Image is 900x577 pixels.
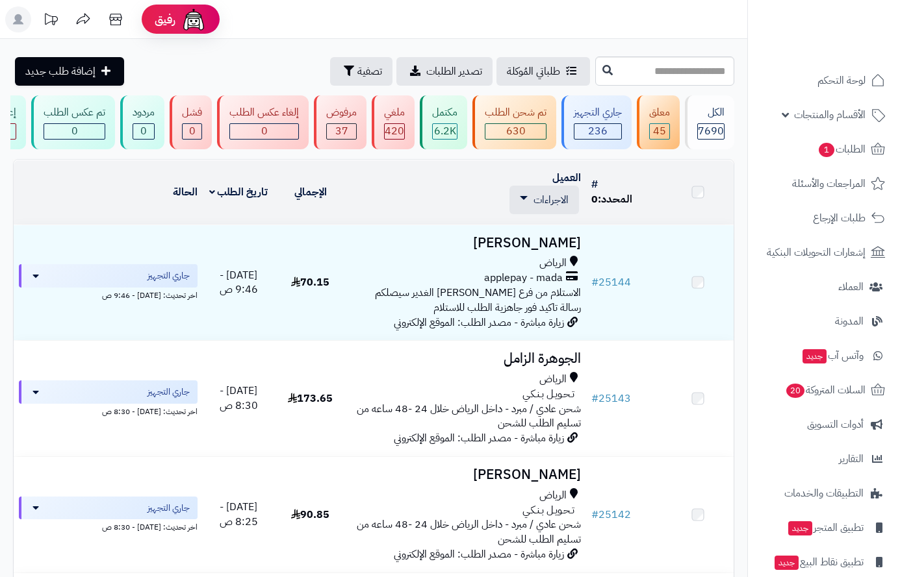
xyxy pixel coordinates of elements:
[534,192,569,208] span: الاجراءات
[133,105,155,120] div: مردود
[756,271,892,302] a: العملاء
[155,12,175,27] span: رفيق
[756,168,892,199] a: المراجعات والأسئلة
[819,143,834,157] span: 1
[792,175,866,193] span: المراجعات والأسئلة
[835,312,864,330] span: المدونة
[148,269,190,282] span: جاري التجهيز
[496,57,590,86] a: طلباتي المُوكلة
[394,315,564,330] span: زيارة مباشرة - مصدر الطلب: الموقع الإلكتروني
[756,203,892,234] a: طلبات الإرجاع
[485,105,546,120] div: تم شحن الطلب
[807,415,864,434] span: أدوات التسويق
[591,275,598,290] span: #
[539,488,567,503] span: الرياض
[384,105,405,120] div: ملغي
[229,105,299,120] div: إلغاء عكس الطلب
[148,386,190,399] span: جاري التجهيز
[785,381,866,399] span: السلات المتروكة
[756,134,892,165] a: الطلبات1
[220,267,258,298] span: [DATE] - 9:46 ص
[394,430,564,446] span: زيارة مباشرة - مصدر الطلب: الموقع الإلكتروني
[396,57,493,86] a: تصدير الطلبات
[209,184,268,200] a: تاريخ الطلب
[817,71,866,90] span: لوحة التحكم
[839,450,864,468] span: التقارير
[784,484,864,502] span: التطبيقات والخدمات
[357,401,581,432] span: شحن عادي / مبرد - داخل الرياض خلال 24 -48 ساعه من تسليم الطلب للشحن
[291,275,329,290] span: 70.15
[19,288,198,301] div: اخر تحديث: [DATE] - 9:46 ص
[485,124,546,139] div: 630
[394,546,564,562] span: زيارة مباشرة - مصدر الطلب: الموقع الإلكتروني
[326,105,357,120] div: مرفوض
[29,95,118,149] a: تم عكس الطلب 0
[19,519,198,533] div: اخر تحديث: [DATE] - 8:30 ص
[214,95,311,149] a: إلغاء عكس الطلب 0
[311,95,369,149] a: مرفوض 37
[148,502,190,515] span: جاري التجهيز
[522,387,574,402] span: تـحـويـل بـنـكـي
[591,391,631,406] a: #25143
[574,105,622,120] div: جاري التجهيز
[369,95,417,149] a: ملغي 420
[375,285,581,315] span: الاستلام من فرع [PERSON_NAME] الغدير سيصلكم رسالة تاكيد فور جاهزية الطلب للاستلام
[352,467,581,482] h3: [PERSON_NAME]
[756,65,892,96] a: لوحة التحكم
[574,124,621,139] div: 236
[756,237,892,268] a: إشعارات التحويلات البنكية
[539,256,567,271] span: الرياض
[522,503,574,518] span: تـحـويـل بـنـكـي
[794,106,866,124] span: الأقسام والمنتجات
[767,243,866,262] span: إشعارات التحويلات البنكية
[653,123,666,139] span: 45
[288,391,333,406] span: 173.65
[335,123,348,139] span: 37
[591,507,598,522] span: #
[327,124,356,139] div: 37
[230,124,298,139] div: 0
[591,177,598,192] a: #
[634,95,682,149] a: معلق 45
[756,443,892,474] a: التقارير
[34,6,67,36] a: تحديثات المنصة
[417,95,470,149] a: مكتمل 6.2K
[649,105,670,120] div: معلق
[15,57,124,86] a: إضافة طلب جديد
[470,95,559,149] a: تم شحن الطلب 630
[507,64,560,79] span: طلباتي المُوكلة
[756,478,892,509] a: التطبيقات والخدمات
[385,124,404,139] div: 420
[756,374,892,406] a: السلات المتروكة20
[682,95,737,149] a: الكل7690
[330,57,392,86] button: تصفية
[756,340,892,371] a: وآتس آبجديد
[44,124,105,139] div: 0
[432,105,457,120] div: مكتمل
[591,191,598,207] span: 0
[433,124,457,139] div: 6152
[756,512,892,543] a: تطبيق المتجرجديد
[591,391,598,406] span: #
[182,105,202,120] div: فشل
[44,105,105,120] div: تم عكس الطلب
[506,123,526,139] span: 630
[803,349,827,363] span: جديد
[385,123,404,139] span: 420
[352,351,581,366] h3: الجوهرة الزامل
[813,209,866,227] span: طلبات الإرجاع
[25,64,96,79] span: إضافة طلب جديد
[173,184,198,200] a: الحالة
[357,517,581,547] span: شحن عادي / مبرد - داخل الرياض خلال 24 -48 ساعه من تسليم الطلب للشحن
[520,192,569,208] a: الاجراءات
[588,123,608,139] span: 236
[650,124,669,139] div: 45
[181,6,207,32] img: ai-face.png
[838,278,864,296] span: العملاء
[787,519,864,537] span: تطبيق المتجر
[817,140,866,158] span: الطلبات
[140,123,147,139] span: 0
[591,507,631,522] a: #25142
[484,271,563,286] span: applepay - mada
[183,124,201,139] div: 0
